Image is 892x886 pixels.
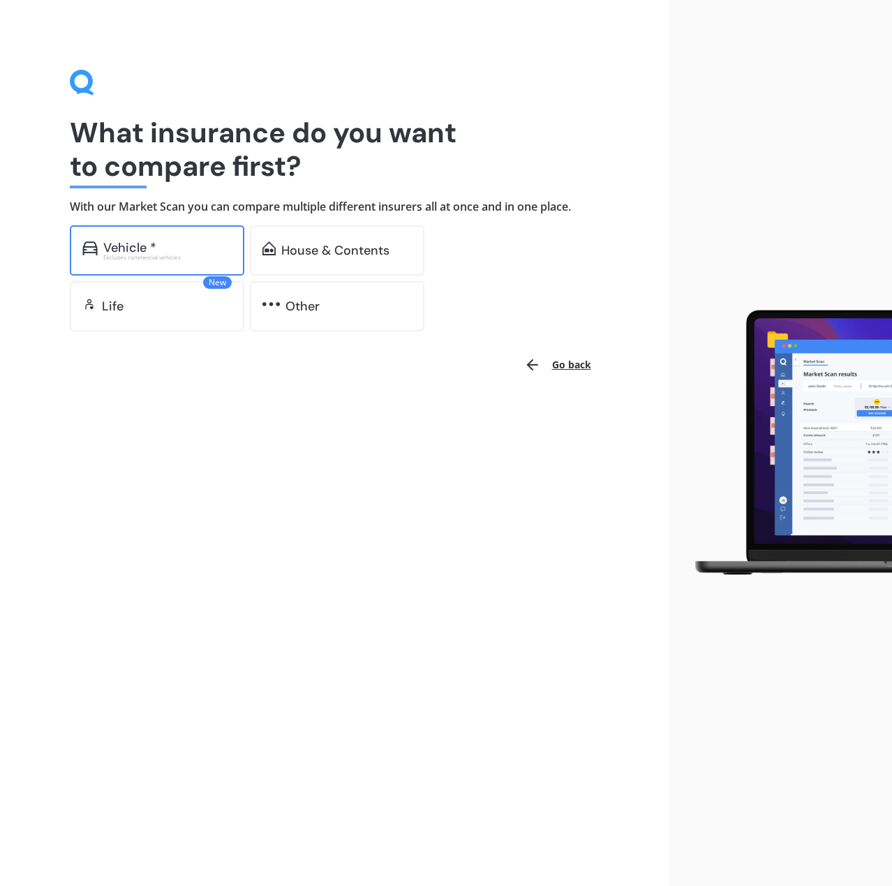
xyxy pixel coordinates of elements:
[82,241,98,255] img: car.f15378c7a67c060ca3f3.svg
[70,116,600,183] h1: What insurance do you want to compare first?
[262,297,280,311] img: other.81dba5aafe580aa69f38.svg
[203,276,232,289] span: New
[103,255,232,260] div: Excludes commercial vehicles
[102,299,124,313] div: Life
[281,243,389,257] div: House & Contents
[262,241,276,255] img: home-and-contents.b802091223b8502ef2dd.svg
[516,348,600,382] button: Go back
[70,200,600,214] h4: With our Market Scan you can compare multiple different insurers all at once and in one place.
[103,241,156,255] div: Vehicle *
[285,299,320,313] div: Other
[82,297,96,311] img: life.f720d6a2d7cdcd3ad642.svg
